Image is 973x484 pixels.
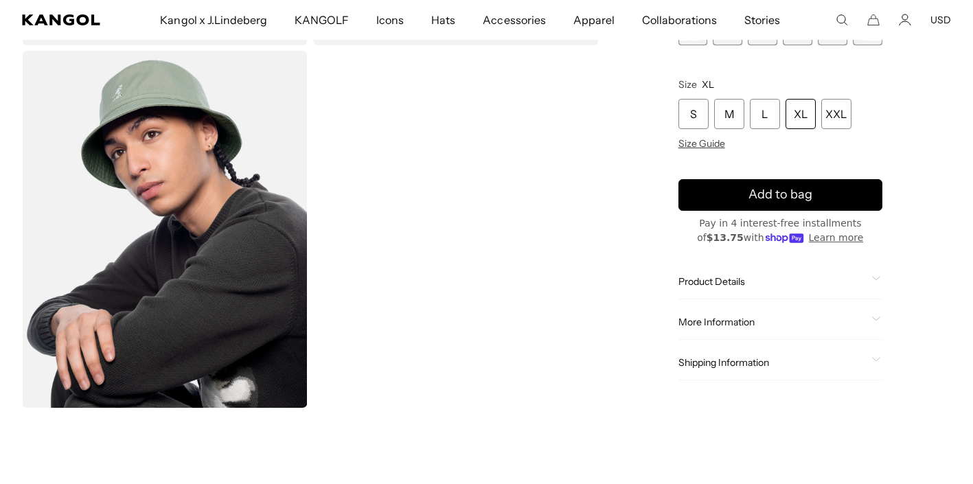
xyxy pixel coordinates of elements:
div: S [678,99,709,129]
button: Cart [867,14,880,26]
span: Size [678,78,697,91]
span: Shipping Information [678,356,866,369]
a: Account [899,14,911,26]
span: Product Details [678,275,866,288]
div: M [714,99,744,129]
div: XL [786,99,816,129]
span: XL [702,78,714,91]
span: Add to bag [748,185,812,204]
button: USD [930,14,951,26]
a: Kangol [22,14,105,25]
button: Add to bag [678,179,882,211]
summary: Search here [836,14,848,26]
span: More Information [678,316,866,328]
div: XXL [821,99,851,129]
img: sage-green [22,51,308,408]
div: L [750,99,780,129]
span: Size Guide [678,137,725,150]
